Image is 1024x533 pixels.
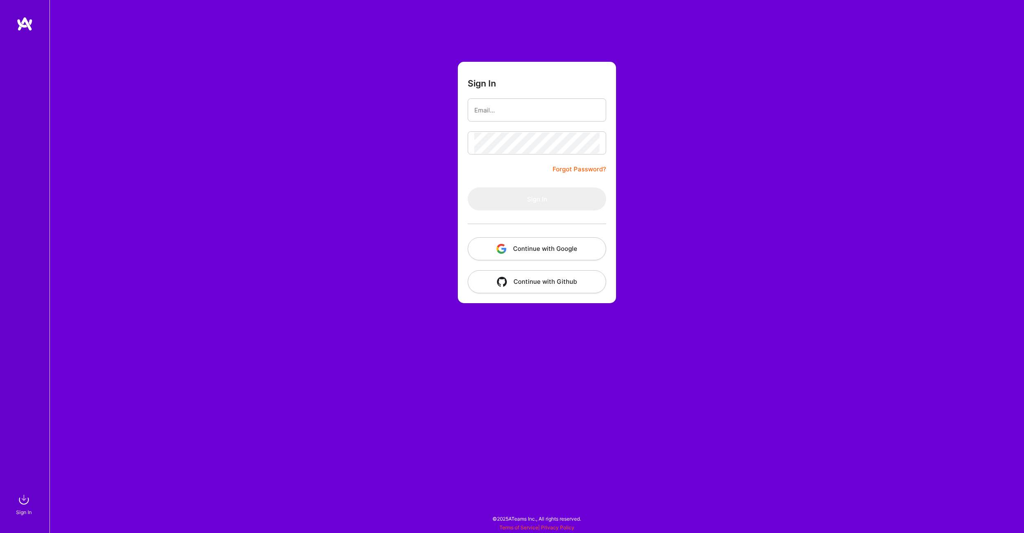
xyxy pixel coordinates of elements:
[541,524,574,531] a: Privacy Policy
[16,508,32,517] div: Sign In
[499,524,538,531] a: Terms of Service
[16,16,33,31] img: logo
[474,100,600,121] input: Email...
[468,78,496,89] h3: Sign In
[499,524,574,531] span: |
[553,164,606,174] a: Forgot Password?
[16,491,32,508] img: sign in
[17,491,32,517] a: sign inSign In
[497,244,506,254] img: icon
[49,508,1024,529] div: © 2025 ATeams Inc., All rights reserved.
[468,237,606,260] button: Continue with Google
[497,277,507,287] img: icon
[468,270,606,293] button: Continue with Github
[468,187,606,210] button: Sign In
